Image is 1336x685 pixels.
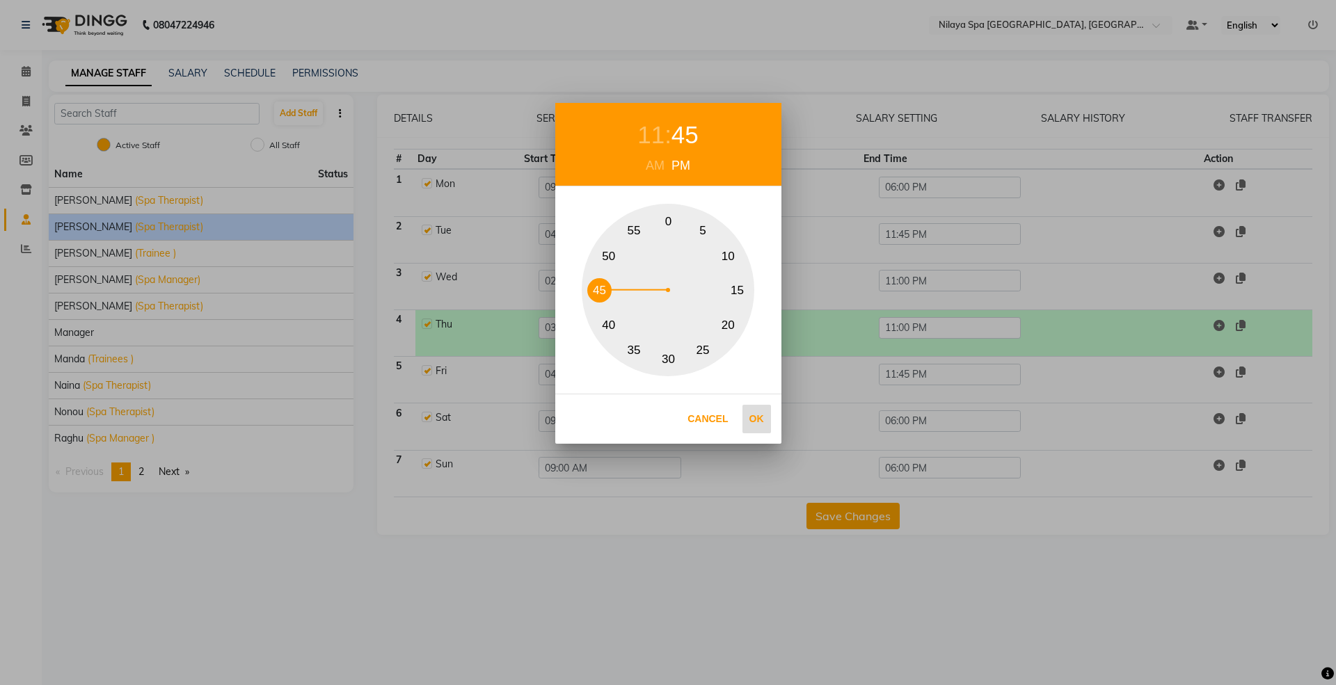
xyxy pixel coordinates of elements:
[665,121,671,148] span: :
[587,278,612,303] button: 45
[725,278,749,303] button: 15
[742,405,771,433] button: Ok
[596,313,621,337] button: 40
[681,405,735,433] button: Cancel
[716,313,740,337] button: 20
[668,156,694,175] div: PM
[622,219,646,243] button: 55
[716,244,740,268] button: 10
[642,156,668,175] div: AM
[691,219,715,243] button: 5
[656,209,681,234] button: 0
[596,244,621,268] button: 50
[691,338,715,362] button: 25
[656,347,681,371] button: 30
[622,338,646,362] button: 35
[671,117,699,154] div: 45
[637,117,665,154] div: 11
